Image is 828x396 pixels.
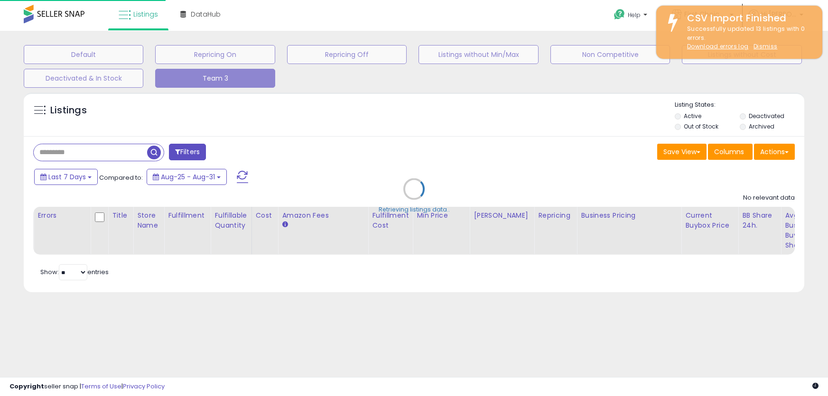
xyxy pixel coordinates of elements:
[155,69,275,88] button: Team 3
[123,382,165,391] a: Privacy Policy
[9,382,44,391] strong: Copyright
[24,45,143,64] button: Default
[379,205,450,214] div: Retrieving listings data..
[550,45,670,64] button: Non Competitive
[680,25,815,51] div: Successfully updated 13 listings with 0 errors.
[419,45,538,64] button: Listings without Min/Max
[9,382,165,391] div: seller snap | |
[687,42,748,50] a: Download errors log
[680,11,815,25] div: CSV Import Finished
[628,11,641,19] span: Help
[287,45,407,64] button: Repricing Off
[155,45,275,64] button: Repricing On
[191,9,221,19] span: DataHub
[81,382,121,391] a: Terms of Use
[133,9,158,19] span: Listings
[606,1,657,31] a: Help
[754,42,777,50] u: Dismiss
[24,69,143,88] button: Deactivated & In Stock
[614,9,625,20] i: Get Help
